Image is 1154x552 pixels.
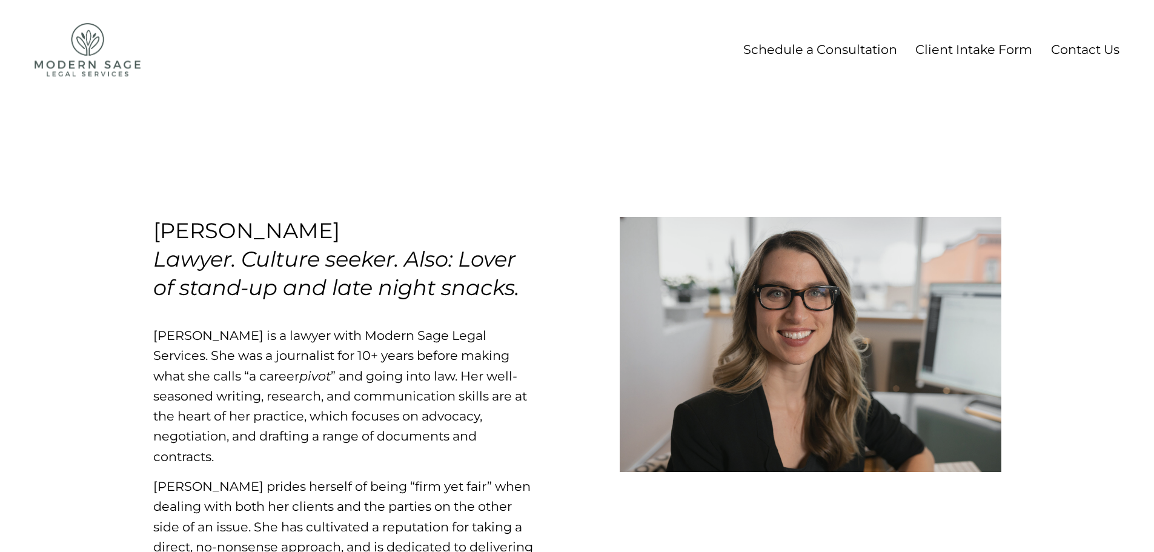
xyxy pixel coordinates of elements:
[153,325,535,467] p: [PERSON_NAME] is a lawyer with Modern Sage Legal Services. She was a journalist for 10+ years bef...
[35,23,141,76] img: Modern Sage Legal Services
[153,218,521,301] h3: [PERSON_NAME]
[915,38,1032,61] a: Client Intake Form
[1051,38,1119,61] a: Contact Us
[743,38,897,61] a: Schedule a Consultation
[153,246,521,301] em: Lawyer. Culture seeker. Also: Lover of stand-up and late night snacks.
[299,368,331,384] em: pivot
